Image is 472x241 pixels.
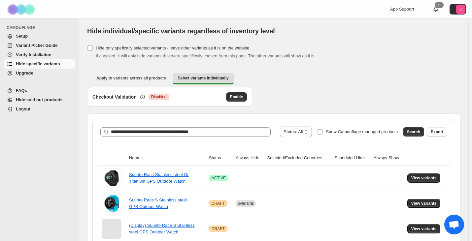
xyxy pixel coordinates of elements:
[4,59,75,69] a: Hide specific variants
[411,175,437,181] span: View variants
[178,75,229,81] span: Select variants individually
[411,201,437,206] span: View variants
[102,168,121,188] img: Suunto Race Stainless steel Or Titanium GPS Outdoor Watch
[129,197,187,209] a: Suunto Race S Stainless steel GPS Outdoor Watch
[16,97,63,102] span: Hide sold out products
[7,25,76,30] span: CAMOUFLAGE
[372,151,405,166] th: Always Show
[212,226,225,231] span: DRAFT
[432,6,439,13] a: 0
[407,199,441,208] button: View variants
[102,194,121,213] img: Suunto Race S Stainless steel GPS Outdoor Watch
[230,94,243,100] span: Enable
[96,53,316,58] span: If checked, it will only hide variants that were specifically chosen from this page. The other va...
[4,95,75,105] a: Hide sold out products
[407,173,441,183] button: View variants
[4,86,75,95] a: FAQs
[16,71,33,75] span: Upgrade
[16,43,57,48] span: Variant Picker Guide
[435,2,444,8] div: 0
[207,151,234,166] th: Status
[238,201,254,206] span: 6 variants
[4,41,75,50] a: Variant Picker Guide
[87,27,275,35] span: Hide individual/specific variants regardless of inventory level
[4,105,75,114] a: Logout
[407,224,441,233] button: View variants
[129,223,195,234] a: (Display) Suunto Race S Stainless steel GPS Outdoor Watch
[5,0,38,18] img: Camouflage
[407,129,420,135] span: Search
[403,127,424,136] button: Search
[96,75,166,81] span: Apply to variants across all products
[16,52,51,57] span: Verify Installation
[129,172,189,184] a: Suunto Race Stainless steel Or Titanium GPS Outdoor Watch
[427,127,447,136] button: Export
[16,106,30,111] span: Logout
[173,73,234,84] button: Select variants individually
[226,92,247,102] button: Enable
[212,175,226,181] span: ACTIVE
[4,69,75,78] a: Upgrade
[91,73,171,83] button: Apply to variants across all products
[151,94,167,100] span: Disabled
[456,5,465,14] span: Avatar with initials C
[411,226,437,231] span: View variants
[459,7,462,11] text: C
[450,4,466,15] button: Avatar with initials C
[16,34,28,39] span: Setup
[265,151,332,166] th: Selected/Excluded Countries
[326,129,398,134] span: Show Camouflage managed products
[4,32,75,41] a: Setup
[92,94,137,100] h3: Checkout Validation
[96,45,249,50] span: Hide only spefically selected variants - leave other variants as it is on the website
[431,129,443,135] span: Export
[390,7,414,12] span: App Support
[4,50,75,59] a: Verify Installation
[127,151,207,166] th: Name
[16,88,27,93] span: FAQs
[234,151,265,166] th: Always Hide
[444,215,464,234] div: 打開聊天
[333,151,372,166] th: Scheduled Hide
[212,201,225,206] span: DRAFT
[16,61,60,66] span: Hide specific variants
